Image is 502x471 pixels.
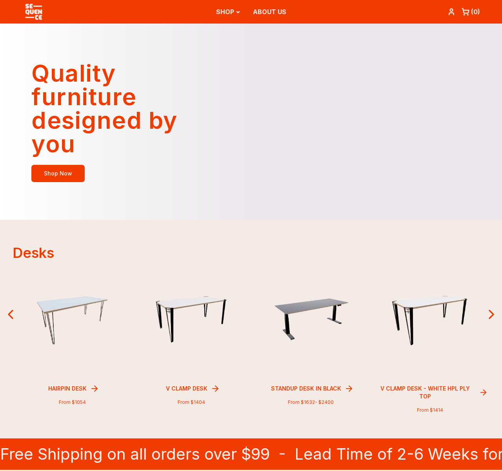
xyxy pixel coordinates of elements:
[471,7,480,16] div: ( 0 )
[251,399,370,405] p: From $ 1632
[31,61,220,155] h1: Quality furniture designed by you
[370,407,489,413] p: From $ 1414
[251,24,502,220] video: Your browser does not support the video tag.
[268,382,344,396] h3: Standup Desk in Black
[13,261,132,405] a: prdHairpin DeskFrom $1054
[389,293,471,347] img: prd
[270,294,351,347] img: prd
[13,245,489,261] h2: Desks
[132,261,251,405] a: prdV Clamp DeskFrom $1404
[253,8,286,16] a: ABOUT US
[31,295,113,346] img: prd
[315,399,334,405] span: - $ 2400
[13,399,132,405] p: From $ 1054
[372,382,479,403] h3: V Clamp Desk - white HPL ply top
[132,399,251,405] p: From $ 1404
[251,261,370,405] a: prdStandup Desk in BlackFrom $1632- $2400
[216,1,240,23] button: SHOP
[45,382,90,396] h3: Hairpin Desk
[163,382,211,396] h3: V Clamp Desk
[31,165,85,182] a: Shop Now
[151,295,232,346] img: prd
[370,261,489,413] a: prdV Clamp Desk - white HPL ply topFrom $1414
